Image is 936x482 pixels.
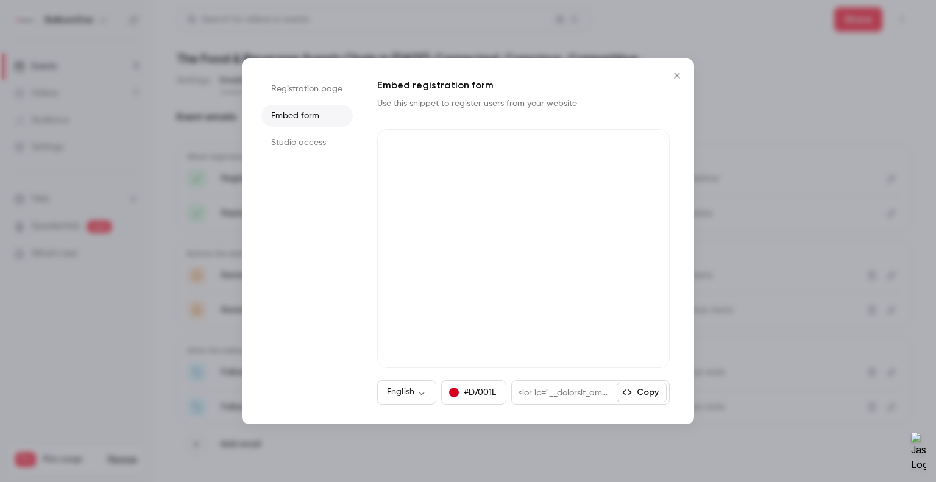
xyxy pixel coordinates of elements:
[377,129,670,368] iframe: Contrast registration form
[261,132,353,154] li: Studio access
[441,380,506,405] button: #D7001E
[377,386,436,398] div: English
[617,383,667,402] button: Copy
[261,105,353,127] li: Embed form
[377,78,670,93] h1: Embed registration form
[665,63,689,88] button: Close
[377,97,597,110] p: Use this snippet to register users from your website
[261,78,353,100] li: Registration page
[512,381,617,404] div: <lor ip="__dolorsit_ametconsecte_1668adi8-2el6-9986-s37d-e14te86inc26" utlab="etdol: 110%; magnaa...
